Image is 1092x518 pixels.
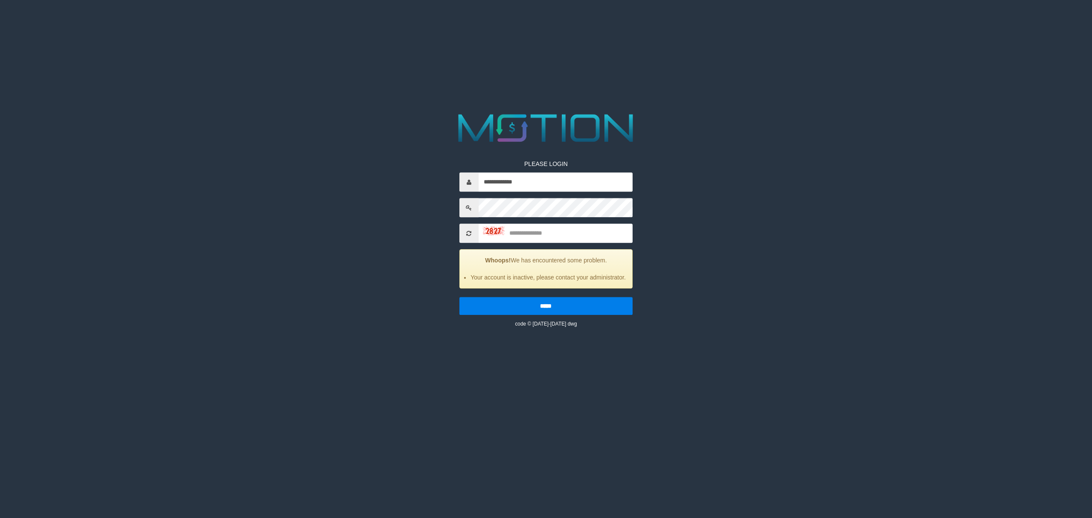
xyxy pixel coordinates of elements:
li: Your account is inactive, please contact your administrator. [470,273,626,282]
img: MOTION_logo.png [450,109,642,147]
strong: Whoops! [485,257,511,264]
div: We has encountered some problem. [459,249,633,288]
small: code © [DATE]-[DATE] dwg [515,321,577,327]
img: captcha [483,227,504,235]
p: PLEASE LOGIN [459,160,633,168]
